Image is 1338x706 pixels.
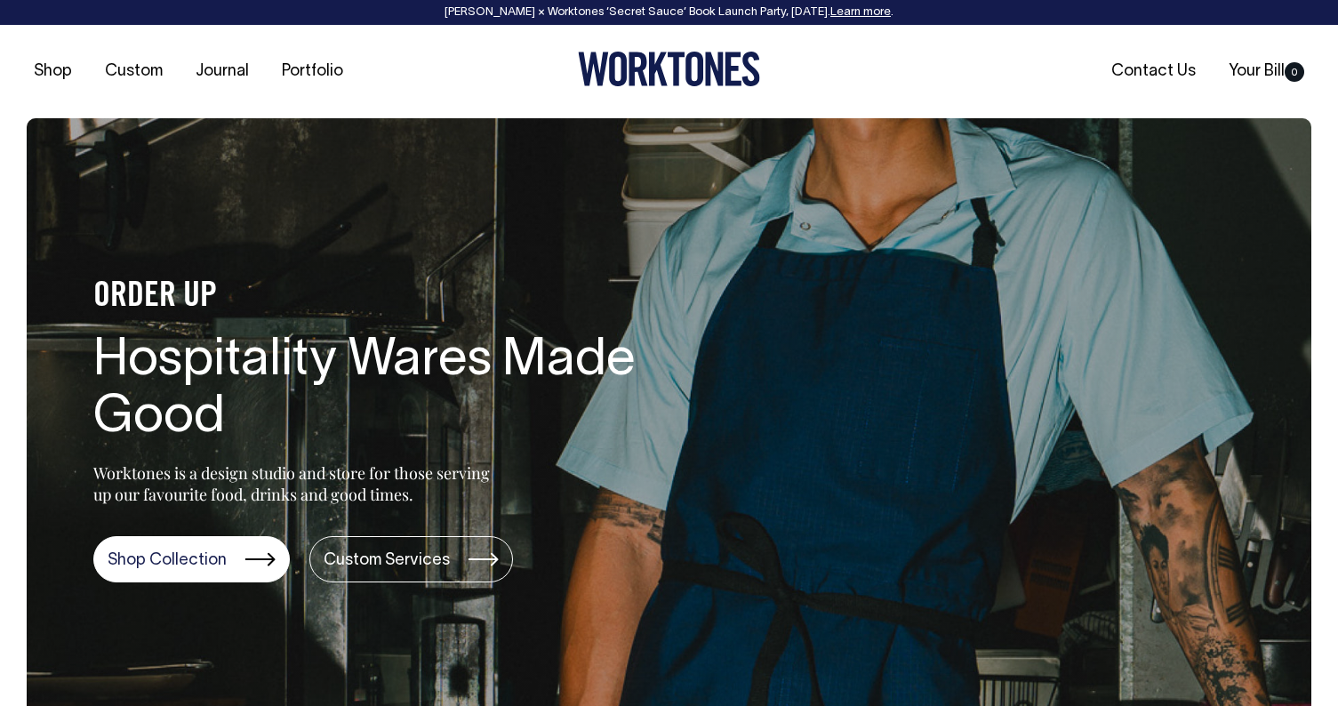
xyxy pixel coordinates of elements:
a: Custom [98,57,170,86]
h1: Hospitality Wares Made Good [93,333,662,447]
p: Worktones is a design studio and store for those serving up our favourite food, drinks and good t... [93,462,498,505]
a: Journal [188,57,256,86]
a: Contact Us [1104,57,1203,86]
span: 0 [1285,62,1304,82]
a: Your Bill0 [1222,57,1311,86]
a: Custom Services [309,536,513,582]
a: Shop [27,57,79,86]
a: Shop Collection [93,536,290,582]
div: [PERSON_NAME] × Worktones ‘Secret Sauce’ Book Launch Party, [DATE]. . [18,6,1320,19]
a: Learn more [830,7,891,18]
h4: ORDER UP [93,278,662,316]
a: Portfolio [275,57,350,86]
